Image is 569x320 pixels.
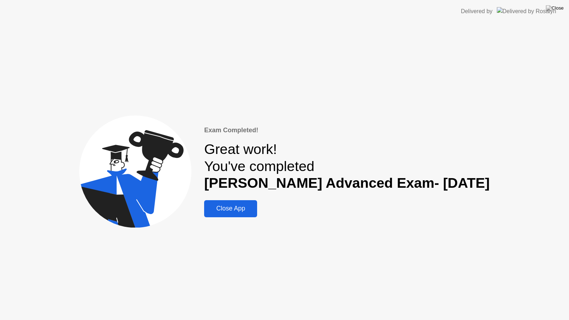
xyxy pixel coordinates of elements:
img: Close [546,5,564,11]
div: Great work! You've completed [204,141,490,192]
button: Close App [204,200,257,217]
img: Delivered by Rosalyn [497,7,556,15]
div: Exam Completed! [204,126,490,135]
div: Delivered by [461,7,493,16]
b: [PERSON_NAME] Advanced Exam- [DATE] [204,175,490,191]
div: Close App [206,205,255,212]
